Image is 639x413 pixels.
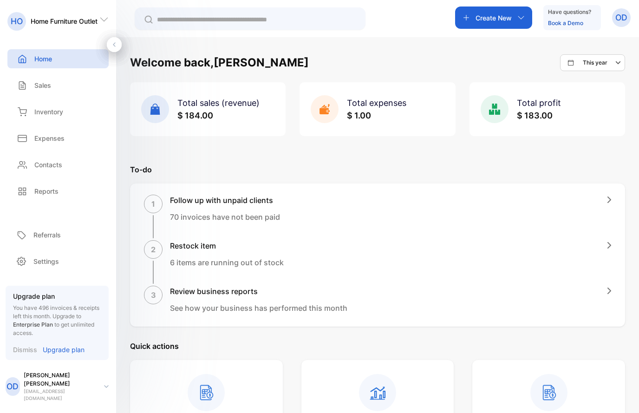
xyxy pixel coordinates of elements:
[13,304,101,337] p: You have 496 invoices & receipts left this month.
[455,7,532,29] button: Create New
[34,186,59,196] p: Reports
[170,286,347,297] h1: Review business reports
[43,345,85,354] p: Upgrade plan
[612,7,631,29] button: OD
[13,321,53,328] span: Enterprise Plan
[548,7,591,17] p: Have questions?
[151,244,156,255] p: 2
[34,107,63,117] p: Inventory
[34,133,65,143] p: Expenses
[24,388,97,402] p: [EMAIL_ADDRESS][DOMAIN_NAME]
[13,313,94,336] span: Upgrade to to get unlimited access.
[34,160,62,170] p: Contacts
[615,12,627,24] p: OD
[7,380,19,393] p: OD
[583,59,607,67] p: This year
[130,341,625,352] p: Quick actions
[24,371,97,388] p: [PERSON_NAME] [PERSON_NAME]
[170,195,280,206] h1: Follow up with unpaid clients
[517,111,553,120] span: $ 183.00
[130,164,625,175] p: To-do
[151,289,156,301] p: 3
[31,16,98,26] p: Home Furniture Outlet
[151,198,155,210] p: 1
[34,54,52,64] p: Home
[517,98,561,108] span: Total profit
[548,20,583,26] a: Book a Demo
[34,80,51,90] p: Sales
[130,54,309,71] h1: Welcome back, [PERSON_NAME]
[170,257,284,268] p: 6 items are running out of stock
[347,98,406,108] span: Total expenses
[177,111,213,120] span: $ 184.00
[170,211,280,223] p: 70 invoices have not been paid
[170,240,284,251] h1: Restock item
[33,230,61,240] p: Referrals
[347,111,371,120] span: $ 1.00
[560,54,625,71] button: This year
[13,291,101,301] p: Upgrade plan
[476,13,512,23] p: Create New
[11,15,23,27] p: HO
[177,98,260,108] span: Total sales (revenue)
[33,256,59,266] p: Settings
[170,302,347,314] p: See how your business has performed this month
[13,345,37,354] p: Dismiss
[37,345,85,354] a: Upgrade plan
